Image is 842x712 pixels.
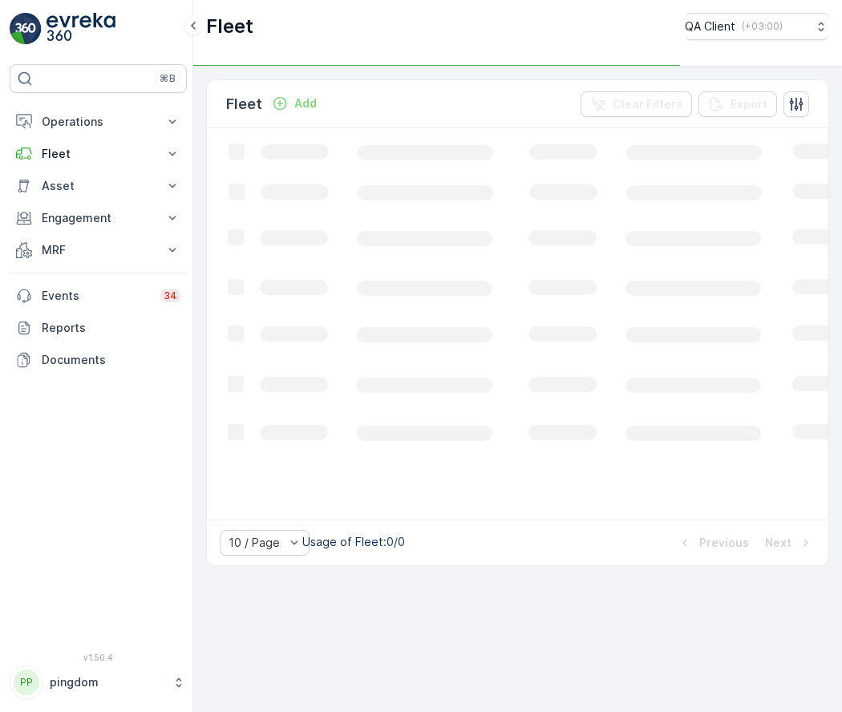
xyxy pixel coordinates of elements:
[50,674,164,690] p: pingdom
[675,533,751,552] button: Previous
[10,106,187,138] button: Operations
[10,13,42,45] img: logo
[10,202,187,234] button: Engagement
[42,320,180,336] p: Reports
[164,289,177,302] p: 34
[265,94,323,113] button: Add
[42,352,180,368] p: Documents
[763,533,816,552] button: Next
[10,312,187,344] a: Reports
[698,91,777,117] button: Export
[685,18,735,34] p: QA Client
[10,280,187,312] a: Events34
[765,535,791,551] p: Next
[10,138,187,170] button: Fleet
[14,670,39,695] div: PP
[10,344,187,376] a: Documents
[206,14,253,39] p: Fleet
[160,72,176,85] p: ⌘B
[742,20,783,33] p: ( +03:00 )
[10,170,187,202] button: Asset
[42,242,155,258] p: MRF
[581,91,692,117] button: Clear Filters
[42,178,155,194] p: Asset
[42,146,155,162] p: Fleet
[42,114,155,130] p: Operations
[685,13,829,40] button: QA Client(+03:00)
[47,13,115,45] img: logo_light-DOdMpM7g.png
[42,210,155,226] p: Engagement
[226,93,262,115] p: Fleet
[731,96,767,112] p: Export
[699,535,749,551] p: Previous
[10,665,187,699] button: PPpingdom
[10,653,187,662] span: v 1.50.4
[42,288,151,304] p: Events
[10,234,187,266] button: MRF
[302,534,405,550] p: Usage of Fleet : 0/0
[613,96,682,112] p: Clear Filters
[294,95,317,111] p: Add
